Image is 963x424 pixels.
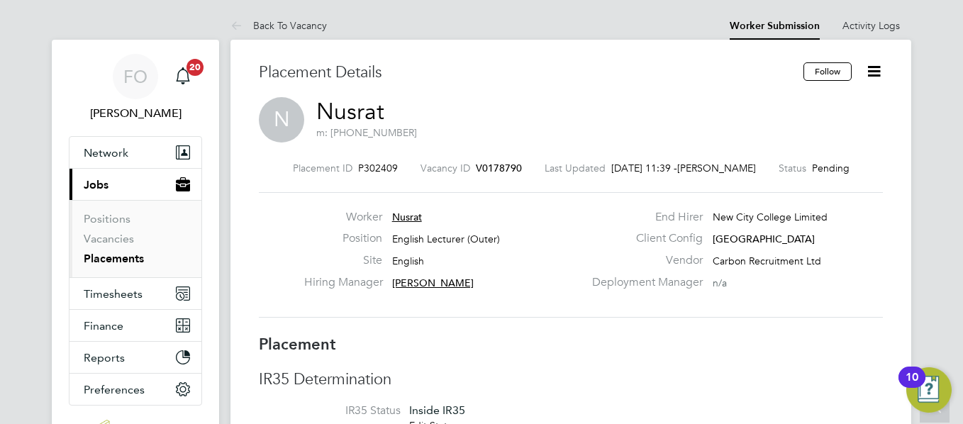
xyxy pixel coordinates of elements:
span: Jobs [84,178,108,191]
a: Worker Submission [730,20,820,32]
label: End Hirer [584,210,703,225]
h3: IR35 Determination [259,369,883,390]
button: Open Resource Center, 10 new notifications [906,367,952,413]
label: Vendor [584,253,703,268]
label: IR35 Status [259,403,401,418]
span: 20 [187,59,204,76]
label: Hiring Manager [304,275,382,290]
a: Activity Logs [842,19,900,32]
button: Network [69,137,201,168]
span: Finance [84,319,123,333]
a: 20 [169,54,197,99]
button: Timesheets [69,278,201,309]
span: Inside IR35 [409,403,465,417]
label: Site [304,253,382,268]
button: Jobs [69,169,201,200]
span: Francesca O'Riordan [69,105,202,122]
span: Pending [812,162,850,174]
label: Position [304,231,382,246]
span: [PERSON_NAME] [677,162,756,174]
div: 10 [906,377,918,396]
label: Last Updated [545,162,606,174]
span: Reports [84,351,125,364]
span: N [259,97,304,143]
span: [DATE] 11:39 - [611,162,677,174]
span: Network [84,146,128,160]
div: Jobs [69,200,201,277]
a: Placements [84,252,144,265]
span: Carbon Recruitment Ltd [713,255,821,267]
label: Deployment Manager [584,275,703,290]
a: Vacancies [84,232,134,245]
span: [GEOGRAPHIC_DATA] [713,233,815,245]
a: Back To Vacancy [230,19,327,32]
span: m: [PHONE_NUMBER] [316,126,417,139]
span: New City College Limited [713,211,828,223]
label: Status [779,162,806,174]
span: Preferences [84,383,145,396]
span: English [392,255,424,267]
a: Nusrat [316,98,384,125]
b: Placement [259,335,336,354]
span: English Lecturer (Outer) [392,233,500,245]
a: Positions [84,212,130,225]
button: Reports [69,342,201,373]
span: Nusrat [392,211,422,223]
h3: Placement Details [259,62,793,83]
button: Finance [69,310,201,341]
span: [PERSON_NAME] [392,277,474,289]
button: Follow [803,62,852,81]
a: FO[PERSON_NAME] [69,54,202,122]
button: Preferences [69,374,201,405]
label: Placement ID [293,162,352,174]
span: FO [123,67,147,86]
span: Timesheets [84,287,143,301]
label: Vacancy ID [421,162,470,174]
label: Worker [304,210,382,225]
span: n/a [713,277,727,289]
label: Client Config [584,231,703,246]
span: P302409 [358,162,398,174]
span: V0178790 [476,162,522,174]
